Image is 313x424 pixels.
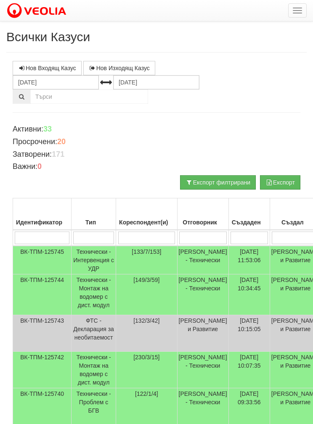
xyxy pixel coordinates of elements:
button: Експорт филтрирани [180,175,256,190]
td: ВК-ТПМ-125743 [13,315,72,352]
td: ФТС - Декларация за необитаемост [72,315,116,352]
h4: Важни: [13,163,300,171]
b: 20 [57,137,66,146]
th: Създаден: No sort applied, activate to apply an ascending sort [228,198,270,230]
h4: Активни: [13,125,300,134]
td: ВК-ТПМ-125742 [13,352,72,388]
h2: Всички Казуси [6,30,307,44]
span: [230/3/15] [133,354,159,361]
td: [DATE] 10:15:05 [228,315,270,352]
td: Технически - Монтаж на водомер с дист. модул [72,274,116,315]
th: Отговорник: No sort applied, activate to apply an ascending sort [177,198,228,230]
button: Експорт [260,175,300,190]
span: [122/1/4] [135,390,158,397]
a: Нов Изходящ Казус [83,61,155,75]
th: Идентификатор: No sort applied, activate to apply an ascending sort [13,198,72,230]
div: Тип [73,216,114,228]
td: [DATE] 10:34:45 [228,274,270,315]
input: Търсене по Идентификатор, Бл/Вх/Ап, Тип, Описание, Моб. Номер, Имейл, Файл, Коментар, [30,90,148,104]
th: Кореспондент(и): No sort applied, activate to apply an ascending sort [116,198,177,230]
td: [PERSON_NAME] и Развитие [177,315,228,352]
img: VeoliaLogo.png [6,2,70,20]
td: Технически - Монтаж на водомер с дист. модул [72,352,116,388]
td: Технически - Интервенция с УДР [72,246,116,274]
td: [DATE] 11:53:06 [228,246,270,274]
div: Отговорник [179,216,227,228]
h4: Затворени: [13,150,300,159]
h4: Просрочени: [13,138,300,146]
td: [DATE] 10:07:35 [228,352,270,388]
div: Идентификатор [14,216,70,228]
span: [149/3/59] [133,277,159,283]
a: Нов Входящ Казус [13,61,82,75]
td: [PERSON_NAME] - Технически [177,246,228,274]
div: Създаден [230,216,268,228]
th: Тип: No sort applied, activate to apply an ascending sort [72,198,116,230]
td: [PERSON_NAME] - Технически [177,274,228,315]
b: 171 [52,150,64,158]
span: [133/7/153] [132,248,161,255]
span: [132/3/42] [133,317,159,324]
b: 0 [37,162,42,171]
td: [PERSON_NAME] - Технически [177,352,228,388]
td: ВК-ТПМ-125745 [13,246,72,274]
b: 33 [43,125,52,133]
div: Кореспондент(и) [117,216,175,228]
td: ВК-ТПМ-125744 [13,274,72,315]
